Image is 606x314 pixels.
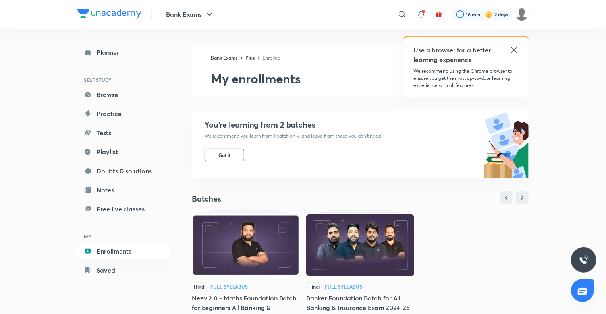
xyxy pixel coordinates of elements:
[192,194,360,204] h4: Batches
[77,144,170,160] a: Playlist
[77,243,170,259] a: Enrollments
[306,293,414,312] div: Banker Foundation Batch for All Banking & Insurance Exam 2024-25
[77,87,170,103] a: Browse
[77,106,170,122] a: Practice
[435,11,442,18] img: avatar
[77,73,170,87] h6: SELF STUDY
[218,152,230,158] span: Got it
[205,133,381,139] p: We recommend you learn from 1 batch only, and leave from those you don’t need
[192,214,300,276] img: Thumbnail
[211,71,529,87] h2: My enrollments
[77,230,170,243] h6: ME
[77,9,141,18] img: Company Logo
[515,8,529,21] img: Asish Rudra
[484,110,529,178] img: batch
[205,120,381,130] h4: You’re learning from 2 batches
[77,9,141,20] a: Company Logo
[77,45,170,60] a: Planner
[210,284,248,289] div: Full Syllabus
[211,54,237,61] a: Bank Exams
[579,255,589,265] img: ttu
[325,284,362,289] div: Full Syllabus
[77,182,170,198] a: Notes
[432,8,445,21] button: avatar
[306,214,414,276] img: Thumbnail
[77,262,170,278] a: Saved
[192,282,207,291] span: Hindi
[245,54,255,61] a: Plus
[413,68,519,89] p: We recommend using the Chrome browser to ensure you get the most up-to-date learning experience w...
[485,10,493,18] img: streak
[306,282,322,291] span: Hindi
[77,125,170,141] a: Tests
[413,45,492,64] h5: Use a browser for a better learning experience
[262,54,280,61] a: Enrolled
[205,149,244,161] button: Got it
[77,163,170,179] a: Doubts & solutions
[161,6,219,22] button: Bank Exams
[77,201,170,217] a: Free live classes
